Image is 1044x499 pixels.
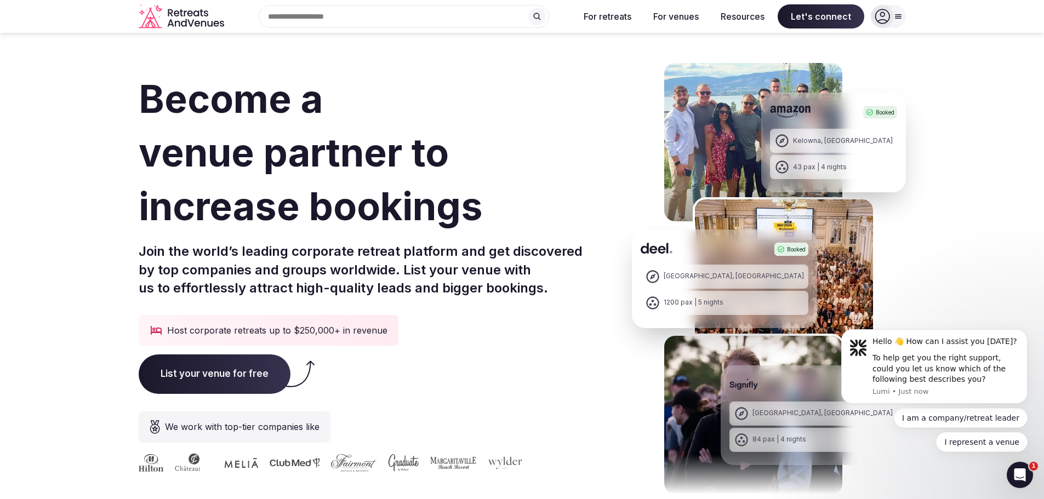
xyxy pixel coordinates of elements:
[793,136,893,146] div: Kelowna, [GEOGRAPHIC_DATA]
[139,315,398,346] div: Host corporate retreats up to $250,000+ in revenue
[662,61,845,223] img: Amazon Kelowna Retreat
[139,4,226,29] a: Visit the homepage
[139,368,290,379] a: List your venue for free
[139,4,226,29] svg: Retreats and Venues company logo
[139,411,330,443] div: We work with top-tier companies like
[1007,462,1033,488] iframe: Intercom live chat
[139,72,583,233] h1: Become a venue partner to increase bookings
[793,163,847,172] div: 43 pax | 4 nights
[778,4,864,28] span: Let's connect
[139,354,290,394] span: List your venue for free
[575,4,640,28] button: For retreats
[825,269,1044,469] iframe: Intercom notifications message
[693,197,875,360] img: Deel Spain Retreat
[712,4,773,28] button: Resources
[774,243,808,256] div: Booked
[752,409,893,418] div: [GEOGRAPHIC_DATA], [GEOGRAPHIC_DATA]
[664,272,804,281] div: [GEOGRAPHIC_DATA], [GEOGRAPHIC_DATA]
[863,106,897,119] div: Booked
[139,242,583,297] p: Join the world’s leading corporate retreat platform and get discovered by top companies and group...
[1029,462,1038,471] span: 1
[752,435,806,444] div: 84 pax | 4 nights
[662,334,845,496] img: Signifly Portugal Retreat
[664,298,723,307] div: 1200 pax | 5 nights
[644,4,708,28] button: For venues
